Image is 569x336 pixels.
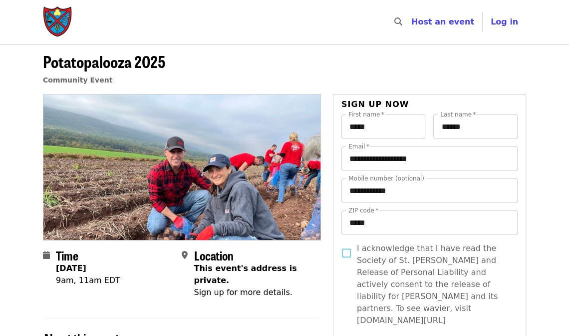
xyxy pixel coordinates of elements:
a: Community Event [43,76,112,84]
i: calendar icon [43,250,50,260]
i: search icon [394,17,402,26]
span: Log in [491,17,518,26]
label: Mobile number (optional) [348,175,424,181]
i: map-marker-alt icon [182,250,188,260]
img: Society of St. Andrew - Home [43,6,73,38]
span: Location [194,246,233,264]
span: I acknowledge that I have read the Society of St. [PERSON_NAME] and Release of Personal Liability... [357,242,510,326]
img: Potatopalooza 2025 organized by Society of St. Andrew [43,94,320,239]
input: Email [341,146,518,170]
label: First name [348,111,384,117]
span: This event's address is private. [194,263,296,285]
input: Mobile number (optional) [341,178,518,202]
input: ZIP code [341,210,518,234]
span: Time [56,246,78,264]
a: Host an event [411,17,474,26]
span: Sign up now [341,99,409,109]
div: 9am, 11am EDT [56,274,120,286]
button: Log in [483,12,526,32]
label: Last name [440,111,476,117]
span: Sign up for more details. [194,287,292,297]
label: Email [348,143,369,149]
input: Last name [433,114,518,138]
span: Potatopalooza 2025 [43,49,166,73]
label: ZIP code [348,207,378,213]
input: First name [341,114,426,138]
strong: [DATE] [56,263,86,273]
input: Search [408,10,416,34]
